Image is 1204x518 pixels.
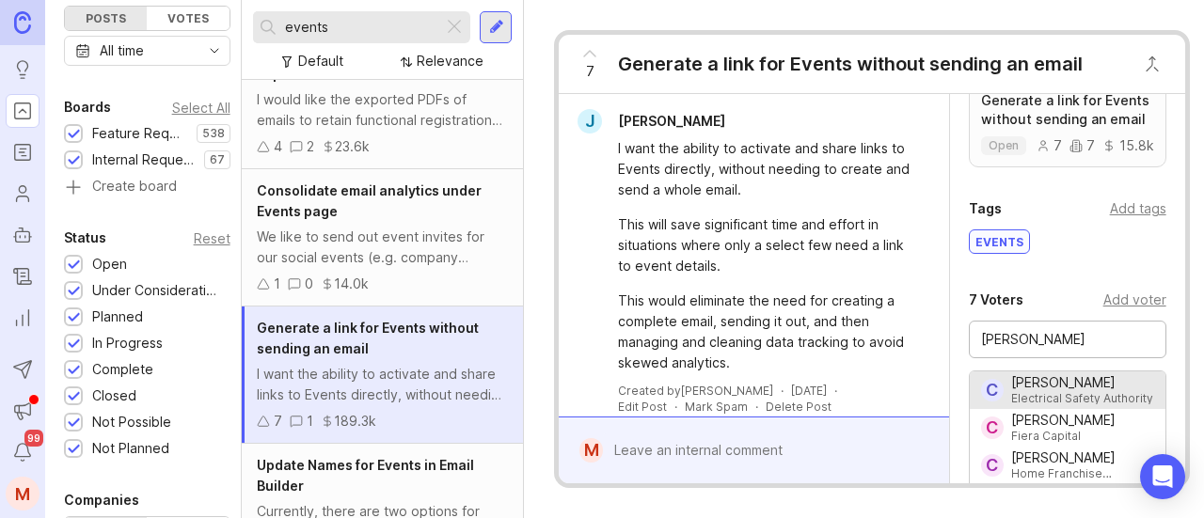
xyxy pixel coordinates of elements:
[618,138,911,200] div: I want the ability to activate and share links to Events directly, without needing to create and ...
[6,135,40,169] a: Roadmaps
[1011,414,1116,427] div: [PERSON_NAME]
[6,301,40,335] a: Reporting
[274,411,282,432] div: 7
[791,383,827,399] a: [DATE]
[92,412,171,432] div: Not Possible
[6,477,40,510] button: M
[257,182,482,219] span: Consolidate email analytics under Events page
[1140,454,1185,499] div: Open Intercom Messenger
[92,438,169,459] div: Not Planned
[766,399,832,415] div: Delete Post
[92,254,127,275] div: Open
[335,136,370,157] div: 23.6k
[6,353,40,386] button: Send to Autopilot
[92,280,221,301] div: Under Consideration
[334,274,369,294] div: 14.0k
[274,274,280,294] div: 1
[257,89,508,131] div: I would like the exported PDFs of emails to retain functional registration buttons for event mana...
[194,233,230,243] div: Reset
[755,399,758,415] div: ·
[981,379,1004,401] div: C
[1011,393,1153,404] div: Electrical Safety Authority
[1103,290,1166,310] div: Add voter
[92,333,163,353] div: In Progress
[24,430,43,447] span: 99
[242,169,523,306] a: Consolidate email analytics under Events pageWe like to send out event invites for our social eve...
[618,383,773,399] div: Created by [PERSON_NAME]
[274,136,282,157] div: 4
[6,394,40,428] button: Announcements
[969,289,1023,311] div: 7 Voters
[6,94,40,128] a: Portal
[1069,139,1095,152] div: 7
[199,43,230,58] svg: toggle icon
[970,230,1029,253] div: events
[64,489,139,511] div: Companies
[981,416,1004,439] div: C
[100,40,144,61] div: All time
[618,113,725,129] span: [PERSON_NAME]
[257,320,479,356] span: Generate a link for Events without sending an email
[257,364,508,405] div: I want the ability to activate and share links to Events directly, without needing to create and ...
[92,123,187,144] div: Feature Requests
[65,7,147,30] div: Posts
[674,399,677,415] div: ·
[92,385,136,406] div: Closed
[172,102,230,113] div: Select All
[685,399,748,415] button: Mark Spam
[781,383,784,399] div: ·
[242,306,523,444] a: Generate a link for Events without sending an emailI want the ability to activate and share links...
[92,149,195,170] div: Internal Requests
[242,32,523,169] a: Maintain Events when email is exported as PDFI would like the exported PDFs of emails to retain f...
[6,53,40,86] a: Ideas
[579,438,602,463] div: M
[64,96,111,118] div: Boards
[586,61,594,82] span: 7
[298,51,343,71] div: Default
[618,290,911,373] div: This would eliminate the need for creating a complete email, sending it out, and then managing an...
[618,399,667,415] div: Edit Post
[6,259,40,293] a: Changelog
[202,126,225,141] p: 538
[969,197,1002,220] div: Tags
[257,227,508,268] div: We like to send out event invites for our social events (e.g. company anniversary), and would use...
[285,17,436,38] input: Search...
[1110,198,1166,219] div: Add tags
[1011,431,1116,442] div: Fiera Capital
[417,51,483,71] div: Relevance
[834,383,837,399] div: ·
[307,411,313,432] div: 1
[92,306,143,327] div: Planned
[578,109,602,133] div: J
[305,274,313,294] div: 0
[981,91,1154,129] p: Generate a link for Events without sending an email
[618,214,911,276] div: This will save significant time and effort in situations where only a select few need a link to e...
[981,454,1004,477] div: C
[14,11,31,33] img: Canny Home
[6,218,40,252] a: Autopilot
[307,136,314,157] div: 2
[6,435,40,469] button: Notifications
[334,411,376,432] div: 189.3k
[981,329,1154,350] input: Search for a user...
[618,51,1083,77] div: Generate a link for Events without sending an email
[1011,468,1154,479] div: Home Franchise Concepts
[1011,451,1154,464] div: [PERSON_NAME]
[1037,139,1062,152] div: 7
[64,227,106,249] div: Status
[1011,376,1153,389] div: [PERSON_NAME]
[210,152,225,167] p: 67
[64,180,230,196] a: Create board
[989,138,1019,153] p: open
[147,7,229,30] div: Votes
[257,457,474,494] span: Update Names for Events in Email Builder
[566,109,740,133] a: J[PERSON_NAME]
[6,177,40,211] a: Users
[791,384,827,398] time: [DATE]
[1133,45,1171,83] button: Close button
[92,359,153,380] div: Complete
[969,79,1166,167] a: Generate a link for Events without sending an emailopen7715.8k
[1102,139,1154,152] div: 15.8k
